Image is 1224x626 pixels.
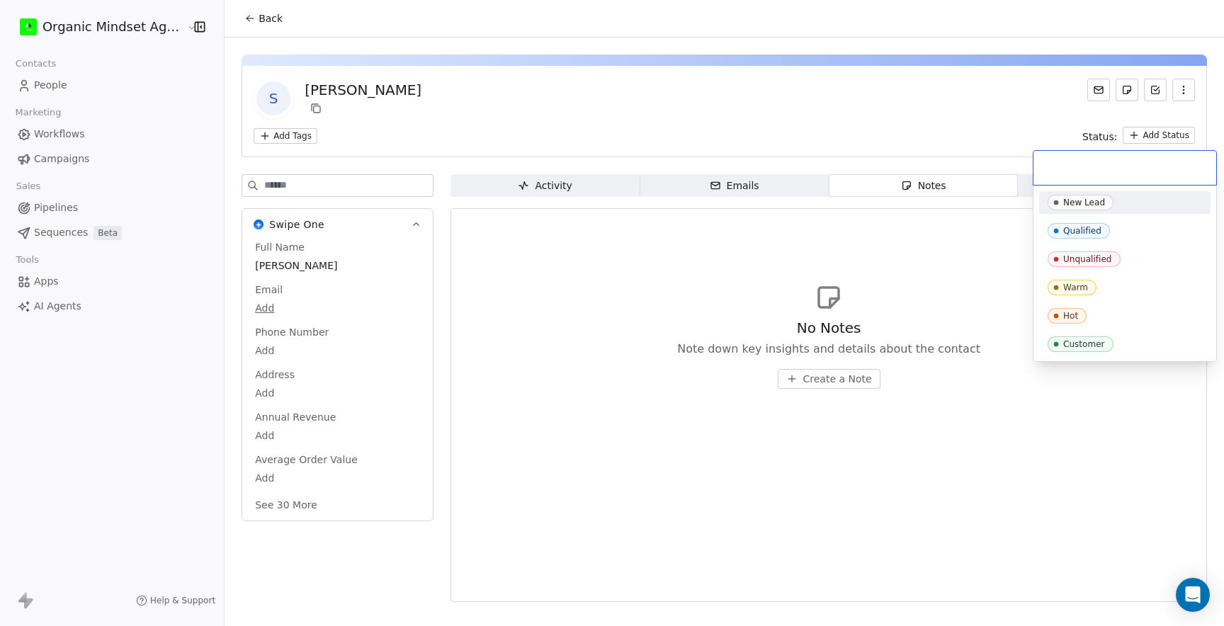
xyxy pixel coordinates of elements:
div: Hot [1063,311,1078,321]
div: Unqualified [1063,254,1112,264]
div: New Lead [1063,198,1105,207]
div: Customer [1063,339,1105,349]
div: Suggestions [1039,191,1211,355]
div: Qualified [1063,226,1101,236]
div: Warm [1063,283,1088,292]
